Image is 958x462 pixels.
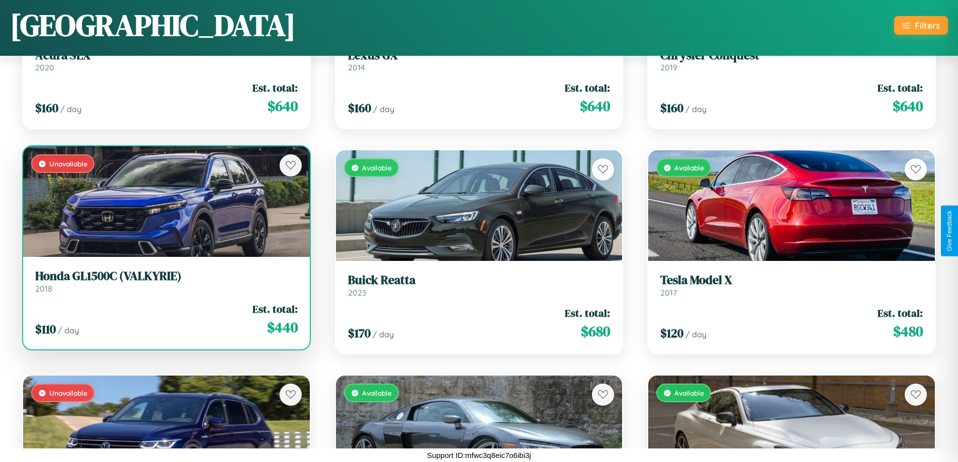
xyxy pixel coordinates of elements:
[878,80,923,95] span: Est. total:
[674,389,704,397] span: Available
[348,288,366,298] span: 2023
[35,62,54,72] span: 2020
[660,288,677,298] span: 2017
[373,329,394,339] span: / day
[35,269,298,284] h3: Honda GL1500C (VALKYRIE)
[252,302,298,316] span: Est. total:
[35,100,58,116] span: $ 160
[268,96,298,116] span: $ 640
[674,163,704,172] span: Available
[660,325,683,341] span: $ 120
[267,317,298,337] span: $ 440
[685,329,707,339] span: / day
[946,211,953,251] div: Give Feedback
[348,48,611,73] a: Lexus GX2014
[10,5,296,46] h1: [GEOGRAPHIC_DATA]
[581,321,610,341] span: $ 680
[35,269,298,294] a: Honda GL1500C (VALKYRIE)2018
[660,273,923,288] h3: Tesla Model X
[660,273,923,298] a: Tesla Model X2017
[49,159,88,168] span: Unavailable
[894,16,948,35] button: Filters
[348,100,371,116] span: $ 160
[362,163,392,172] span: Available
[660,100,683,116] span: $ 160
[49,389,88,397] span: Unavailable
[348,62,365,72] span: 2014
[893,321,923,341] span: $ 480
[580,96,610,116] span: $ 640
[58,325,79,335] span: / day
[252,80,298,95] span: Est. total:
[348,273,611,298] a: Buick Reatta2023
[35,48,298,73] a: Acura SLX2020
[35,321,56,337] span: $ 110
[915,20,940,31] div: Filters
[565,80,610,95] span: Est. total:
[427,448,531,462] p: Support ID: mfwc3q8eic7o6ibi3j
[362,389,392,397] span: Available
[660,62,677,72] span: 2019
[660,48,923,73] a: Chrysler Conquest2019
[60,104,81,114] span: / day
[685,104,707,114] span: / day
[373,104,394,114] span: / day
[348,273,611,288] h3: Buick Reatta
[35,284,52,294] span: 2018
[893,96,923,116] span: $ 640
[878,306,923,320] span: Est. total:
[565,306,610,320] span: Est. total:
[348,325,371,341] span: $ 170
